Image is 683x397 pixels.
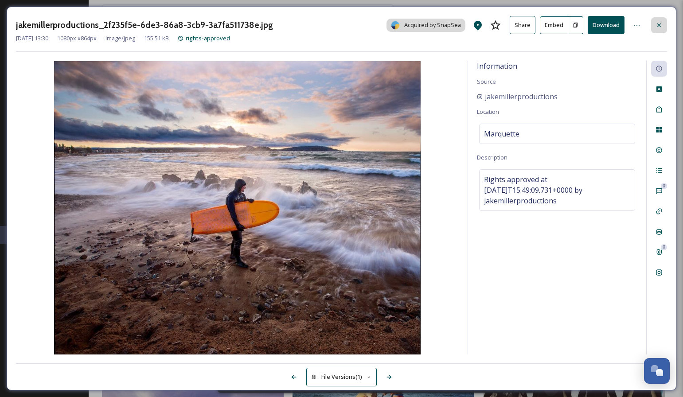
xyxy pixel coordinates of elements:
[510,16,535,34] button: Share
[144,34,169,43] span: 155.51 kB
[391,21,400,30] img: snapsea-logo.png
[477,153,507,161] span: Description
[186,34,230,42] span: rights-approved
[477,61,517,71] span: Information
[306,368,377,386] button: File Versions(1)
[485,91,558,102] span: jakemillerproductions
[661,244,667,250] div: 0
[16,19,273,31] h3: jakemillerproductions_2f235f5e-6de3-86a8-3cb9-3a7fa511738e.jpg
[404,21,461,29] span: Acquired by SnapSea
[57,34,97,43] span: 1080 px x 864 px
[477,91,558,102] a: jakemillerproductions
[540,16,568,34] button: Embed
[477,108,499,116] span: Location
[588,16,624,34] button: Download
[105,34,135,43] span: image/jpeg
[484,174,630,206] span: Rights approved at [DATE]T15:49:09.731+0000 by jakemillerproductions
[16,34,48,43] span: [DATE] 13:30
[477,78,496,86] span: Source
[661,183,667,189] div: 0
[16,61,459,354] img: 1AH2KeXkcg4qNlJBWKz1vsgaSTTSN7zGM.jpg
[484,128,519,139] span: Marquette
[644,358,670,384] button: Open Chat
